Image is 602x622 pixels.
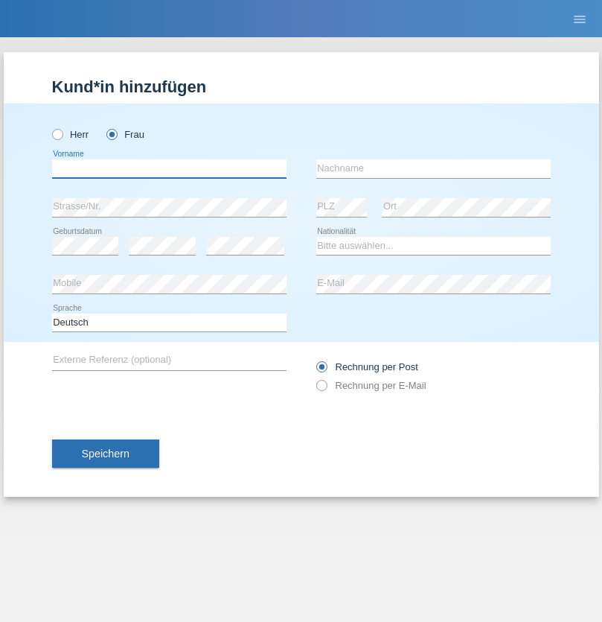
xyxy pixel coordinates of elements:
h1: Kund*in hinzufügen [52,77,551,96]
label: Frau [106,129,144,140]
a: menu [565,14,595,23]
input: Rechnung per Post [316,361,326,380]
input: Rechnung per E-Mail [316,380,326,399]
input: Frau [106,129,116,139]
button: Speichern [52,439,159,468]
span: Speichern [82,448,129,460]
label: Herr [52,129,89,140]
label: Rechnung per E-Mail [316,380,426,391]
label: Rechnung per Post [316,361,418,372]
input: Herr [52,129,62,139]
i: menu [572,12,587,27]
